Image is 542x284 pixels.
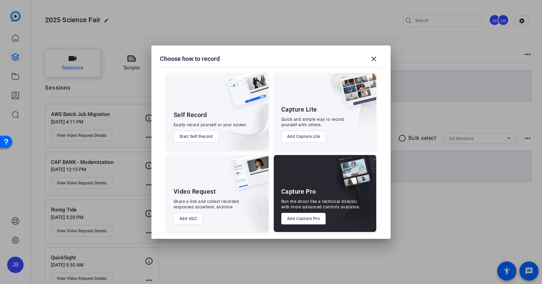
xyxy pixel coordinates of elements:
[315,73,376,141] img: embarkstudio-capture-lite.png
[281,213,326,224] button: Add Capture Pro
[334,73,376,115] img: capture-lite.png
[174,188,216,196] div: Video Request
[174,111,207,119] div: Self Record
[281,131,326,142] button: Add Capture Lite
[174,199,239,210] div: Share a link and collect recorded responses anywhere, anytime.
[174,131,219,142] button: Start Self Record
[174,122,247,128] div: Easily record yourself or your screen.
[331,155,376,197] img: capture-pro.png
[281,199,360,210] div: Run the shoot like a technical director, with more advanced controls available.
[281,117,344,128] div: Quick and simple way to record yourself with others.
[229,176,269,232] img: embarkstudio-ugc-content.png
[326,164,376,232] img: embarkstudio-capture-pro.png
[160,55,220,63] h1: Choose how to record
[221,73,269,114] img: self-record.png
[226,155,269,196] img: ugc-content.png
[209,88,269,150] img: embarkstudio-self-record.png
[174,213,203,224] button: Add UGC
[281,188,316,196] div: Capture Pro
[281,105,317,114] div: Capture Lite
[370,55,378,63] mat-icon: close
